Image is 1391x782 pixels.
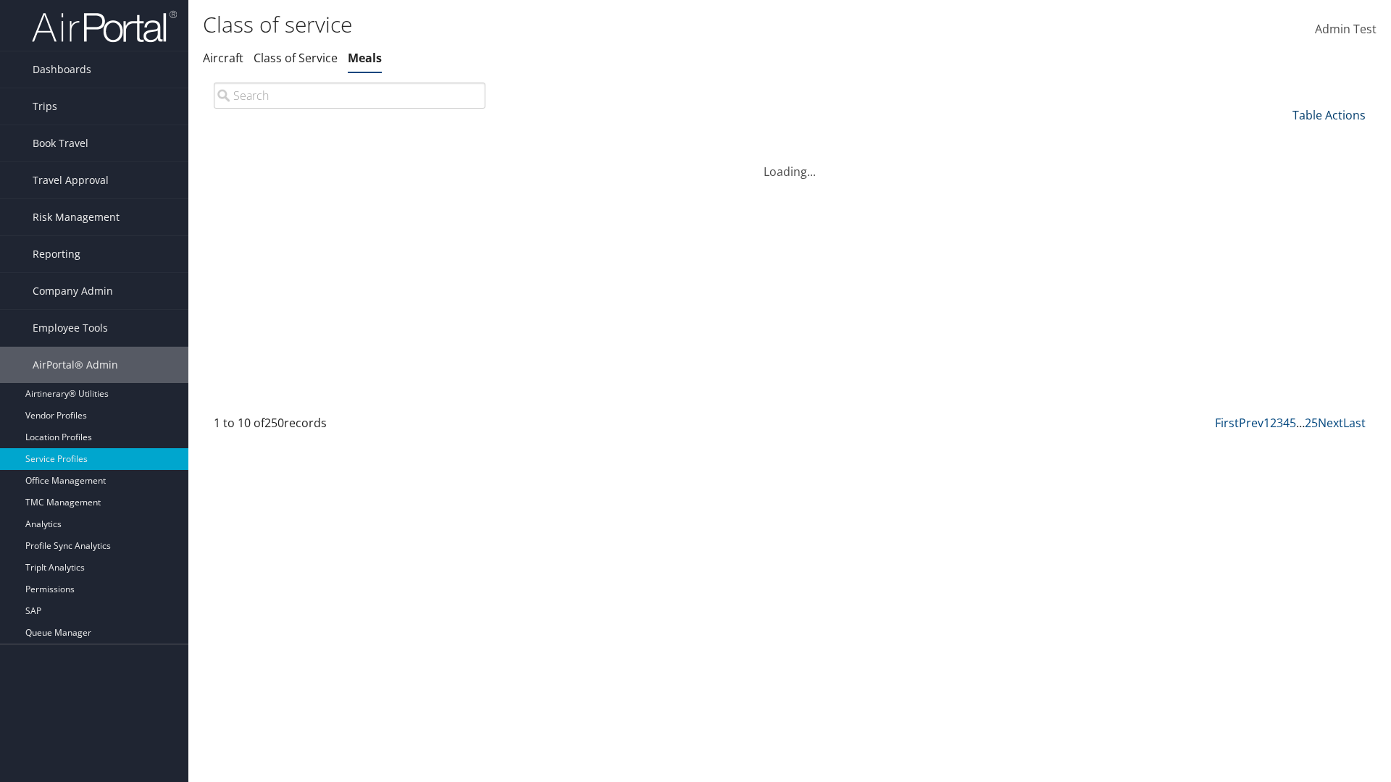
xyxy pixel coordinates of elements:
img: airportal-logo.png [32,9,177,43]
span: Travel Approval [33,162,109,198]
span: Book Travel [33,125,88,161]
a: 2 [1270,415,1277,431]
a: Last [1343,415,1366,431]
a: Meals [348,50,382,66]
a: 4 [1283,415,1290,431]
a: Aircraft [203,50,243,66]
span: Employee Tools [33,310,108,346]
h1: Class of service [203,9,985,40]
a: First [1215,415,1239,431]
span: Trips [33,88,57,125]
a: Admin Test [1315,7,1377,52]
span: … [1296,415,1305,431]
a: 5 [1290,415,1296,431]
div: 1 to 10 of records [214,414,485,439]
a: 1 [1263,415,1270,431]
span: Admin Test [1315,21,1377,37]
span: 250 [264,415,284,431]
a: Class of Service [254,50,338,66]
a: 25 [1305,415,1318,431]
a: 3 [1277,415,1283,431]
a: Table Actions [1292,107,1366,123]
span: Company Admin [33,273,113,309]
div: Loading... [203,146,1377,180]
a: Next [1318,415,1343,431]
span: AirPortal® Admin [33,347,118,383]
span: Dashboards [33,51,91,88]
a: Prev [1239,415,1263,431]
span: Reporting [33,236,80,272]
span: Risk Management [33,199,120,235]
input: Search [214,83,485,109]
